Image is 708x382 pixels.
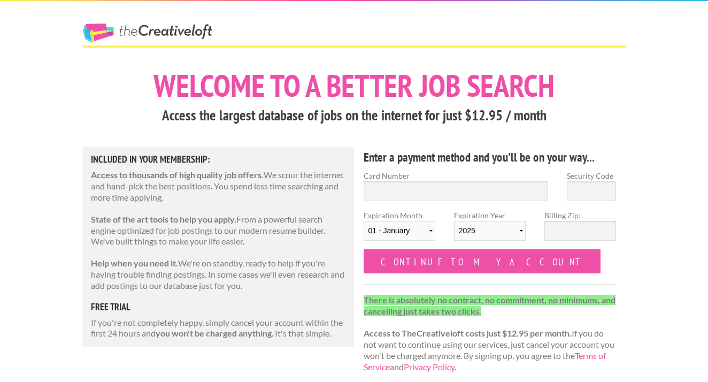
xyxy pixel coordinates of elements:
[404,362,455,372] a: Privacy Policy
[91,302,347,312] h5: free trial
[83,24,212,43] a: The Creative Loft
[364,328,572,338] strong: Access to TheCreativeloft costs just $12.95 per month.
[91,214,347,247] p: From a powerful search engine optimized for job postings to our modern resume builder. We've buil...
[364,149,617,166] h4: Enter a payment method and you'll be on your way...
[91,317,347,340] p: If you're not completely happy, simply cancel your account within the first 24 hours and . It's t...
[91,155,347,164] h5: Included in Your Membership:
[83,105,626,126] h3: Access the largest database of jobs on the internet for just $12.95 / month
[364,350,606,372] a: Terms of Service
[567,170,616,181] label: Security Code
[364,249,601,273] input: Continue to my account
[91,258,347,291] p: We're on standby, ready to help if you're having trouble finding postings. In some cases we'll ev...
[454,221,526,241] select: Expiration Year
[91,214,236,224] strong: State of the art tools to help you apply.
[91,258,178,268] strong: Help when you need it.
[83,70,626,101] h1: Welcome to a better job search
[364,295,617,373] p: If you do not want to continue using our services, just cancel your account you won't be charged ...
[91,170,347,203] p: We scour the internet and hand-pick the best positions. You spend less time searching and more ti...
[544,210,616,221] label: Billing Zip:
[364,221,435,241] select: Expiration Month
[156,328,272,338] strong: you won't be charged anything
[364,210,435,249] label: Expiration Month
[91,170,264,180] strong: Access to thousands of high quality job offers.
[364,170,549,181] label: Card Number
[364,295,615,316] strong: There is absolutely no contract, no commitment, no minimums, and cancelling just takes two clicks.
[454,210,526,249] label: Expiration Year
